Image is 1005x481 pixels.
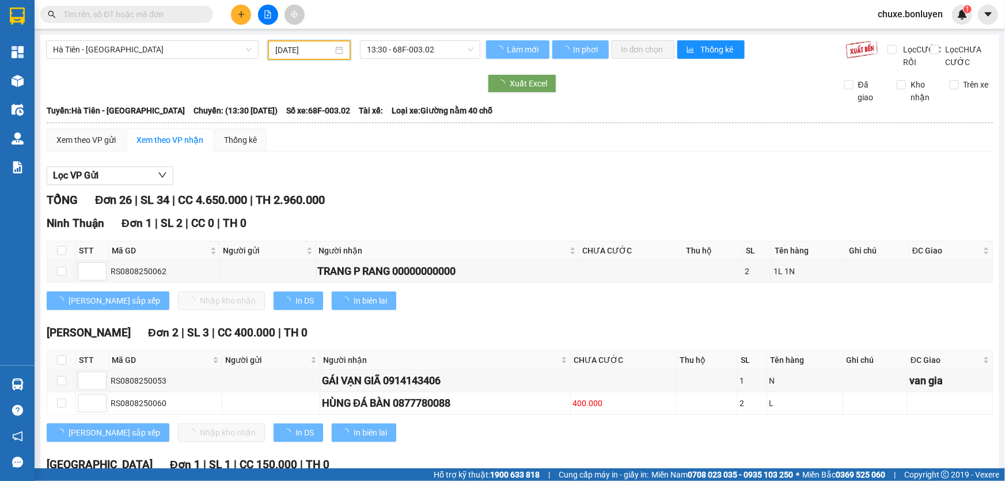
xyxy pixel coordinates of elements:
span: Trên xe [959,78,993,91]
span: caret-down [983,9,993,20]
span: question-circle [12,405,23,416]
img: solution-icon [12,161,24,173]
span: | [135,193,138,207]
img: icon-new-feature [957,9,968,20]
span: TH 0 [284,326,308,339]
div: HÙNG ĐÁ BÀN 0877780088 [322,395,568,411]
th: Thu hộ [683,241,743,260]
span: | [278,326,281,339]
span: Xuất Excel [510,77,547,90]
strong: 0369 525 060 [836,470,885,479]
span: Đã giao [854,78,888,104]
span: In DS [295,426,314,439]
span: loading [56,429,69,437]
span: | [300,458,303,471]
div: van gia [909,373,991,389]
span: Lọc VP Gửi [53,168,98,183]
span: loading [562,46,571,54]
button: In phơi [552,40,609,59]
span: | [212,326,215,339]
button: [PERSON_NAME] sắp xếp [47,423,169,442]
button: In biên lai [332,423,396,442]
span: message [12,457,23,468]
img: warehouse-icon [12,104,24,116]
button: Xuất Excel [488,74,556,93]
span: [PERSON_NAME] sắp xếp [69,426,160,439]
span: Số xe: 68F-003.02 [286,104,350,117]
span: CC 4.650.000 [178,193,247,207]
span: CC 150.000 [240,458,297,471]
th: Ghi chú [843,351,908,370]
span: SL 1 [209,458,231,471]
span: [GEOGRAPHIC_DATA] [47,458,153,471]
span: loading [341,297,354,305]
span: Lọc CƯỚC RỒI [898,43,943,69]
div: 2 [745,265,769,278]
span: 1 [965,5,969,13]
span: aim [290,10,298,18]
span: TH 2.960.000 [256,193,325,207]
input: 08/08/2025 [275,44,333,56]
th: CHƯA CƯỚC [571,351,677,370]
th: Tên hàng [767,351,843,370]
span: ⚪️ [796,472,799,477]
button: Lọc VP Gửi [47,166,173,185]
span: down [158,171,167,180]
button: Nhập kho nhận [178,291,265,310]
button: Nhập kho nhận [178,423,265,442]
div: 1L 1N [773,265,844,278]
button: In DS [274,291,323,310]
span: loading [497,79,510,88]
button: In biên lai [332,291,396,310]
span: loading [56,297,69,305]
span: Mã GD [112,244,208,257]
div: N [769,374,841,387]
span: Miền Bắc [802,468,885,481]
span: file-add [264,10,272,18]
span: | [234,458,237,471]
td: RS0808250060 [109,392,222,415]
span: TH 0 [223,217,246,230]
span: Làm mới [507,43,540,56]
div: 1 [739,374,765,387]
img: warehouse-icon [12,378,24,391]
div: GÁI VẠN GIÃ 0914143406 [322,373,568,389]
span: Cung cấp máy in - giấy in: [559,468,648,481]
div: RS0808250060 [111,397,220,410]
span: | [172,193,175,207]
th: STT [76,351,109,370]
span: CC 0 [191,217,214,230]
span: | [155,217,158,230]
span: ĐC Giao [911,354,981,366]
span: Người nhận [323,354,559,366]
span: | [894,468,896,481]
span: | [185,217,188,230]
span: bar-chart [687,46,696,55]
span: Hà Tiên - Đà Nẵng [53,41,252,58]
button: bar-chartThống kê [677,40,745,59]
span: Người gửi [223,244,304,257]
button: caret-down [978,5,998,25]
span: search [48,10,56,18]
span: loading [495,46,505,54]
span: Miền Nam [651,468,793,481]
span: Kho nhận [906,78,940,104]
span: Người gửi [225,354,308,366]
span: Đơn 2 [148,326,179,339]
img: logo-vxr [10,7,25,25]
span: | [217,217,220,230]
th: STT [76,241,109,260]
th: Tên hàng [772,241,847,260]
div: 400.000 [572,397,674,410]
b: Tuyến: Hà Tiên - [GEOGRAPHIC_DATA] [47,106,185,115]
span: In DS [295,294,314,307]
img: dashboard-icon [12,46,24,58]
span: Tài xế: [359,104,383,117]
strong: 0708 023 035 - 0935 103 250 [688,470,793,479]
button: In DS [274,423,323,442]
span: | [548,468,550,481]
span: Loại xe: Giường nằm 40 chỗ [392,104,492,117]
span: In biên lai [354,426,387,439]
span: plus [237,10,245,18]
span: 13:30 - 68F-003.02 [367,41,473,58]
